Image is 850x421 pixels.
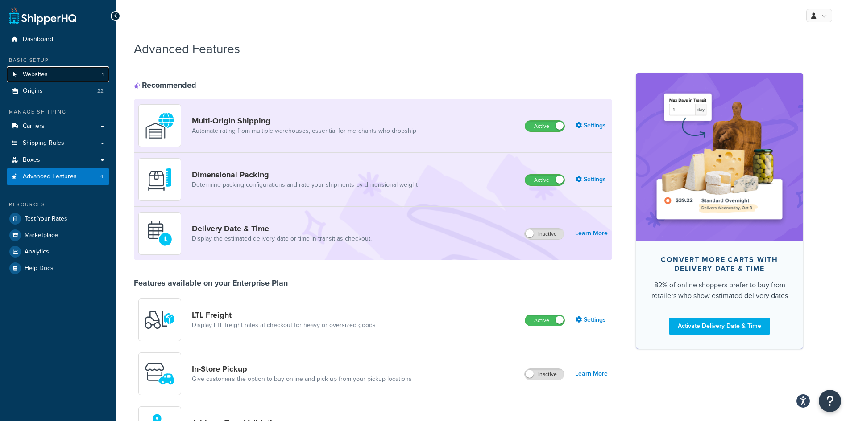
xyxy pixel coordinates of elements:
[650,255,789,273] div: Convert more carts with delivery date & time
[649,86,790,227] img: feature-image-ddt-36eae7f7280da8017bfb280eaccd9c446f90b1fe08728e4019434db127062ab4.png
[23,123,45,130] span: Carriers
[525,315,564,326] label: Active
[192,180,418,189] a: Determine packing configurations and rate your shipments by dimensional weight
[7,168,109,185] a: Advanced Features4
[7,118,109,135] a: Carriers
[192,310,376,320] a: LTL Freight
[134,80,196,90] div: Recommended
[25,232,58,239] span: Marketplace
[25,215,67,223] span: Test Your Rates
[23,139,64,147] span: Shipping Rules
[23,173,77,180] span: Advanced Features
[7,152,109,168] a: Boxes
[7,201,109,208] div: Resources
[7,83,109,99] a: Origins22
[23,156,40,164] span: Boxes
[25,248,49,256] span: Analytics
[7,168,109,185] li: Advanced Features
[576,173,608,186] a: Settings
[144,110,175,141] img: WatD5o0RtDAAAAAElFTkSuQmCC
[7,66,109,83] a: Websites1
[7,108,109,116] div: Manage Shipping
[7,211,109,227] a: Test Your Rates
[134,278,288,288] div: Features available on your Enterprise Plan
[100,173,104,180] span: 4
[144,164,175,195] img: DTVBYsAAAAAASUVORK5CYII=
[7,260,109,276] a: Help Docs
[575,227,608,240] a: Learn More
[192,170,418,180] a: Dimensional Packing
[192,224,372,233] a: Delivery Date & Time
[669,318,770,335] a: Activate Delivery Date & Time
[576,119,608,132] a: Settings
[23,87,43,95] span: Origins
[525,369,564,380] label: Inactive
[7,57,109,64] div: Basic Setup
[525,121,564,131] label: Active
[525,229,564,239] label: Inactive
[650,280,789,301] div: 82% of online shoppers prefer to buy from retailers who show estimated delivery dates
[7,66,109,83] li: Websites
[97,87,104,95] span: 22
[23,71,48,78] span: Websites
[575,368,608,380] a: Learn More
[192,321,376,330] a: Display LTL freight rates at checkout for heavy or oversized goods
[102,71,104,78] span: 1
[7,83,109,99] li: Origins
[144,358,175,389] img: wfgcfpwTIucLEAAAAASUVORK5CYII=
[819,390,841,412] button: Open Resource Center
[7,31,109,48] a: Dashboard
[7,244,109,260] a: Analytics
[7,227,109,243] a: Marketplace
[192,116,416,126] a: Multi-Origin Shipping
[192,234,372,243] a: Display the estimated delivery date or time in transit as checkout.
[23,36,53,43] span: Dashboard
[192,364,412,374] a: In-Store Pickup
[525,175,564,185] label: Active
[576,314,608,326] a: Settings
[192,127,416,135] a: Automate rating from multiple warehouses, essential for merchants who dropship
[25,265,54,272] span: Help Docs
[144,218,175,249] img: gfkeb5ejjkALwAAAABJRU5ErkJggg==
[192,375,412,384] a: Give customers the option to buy online and pick up from your pickup locations
[7,135,109,151] a: Shipping Rules
[134,40,240,57] h1: Advanced Features
[144,304,175,335] img: y79ZsPf0fXUFUhFXDzUgf+ktZg5F2+ohG75+v3d2s1D9TjoU8PiyCIluIjV41seZevKCRuEjTPPOKHJsQcmKCXGdfprl3L4q7...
